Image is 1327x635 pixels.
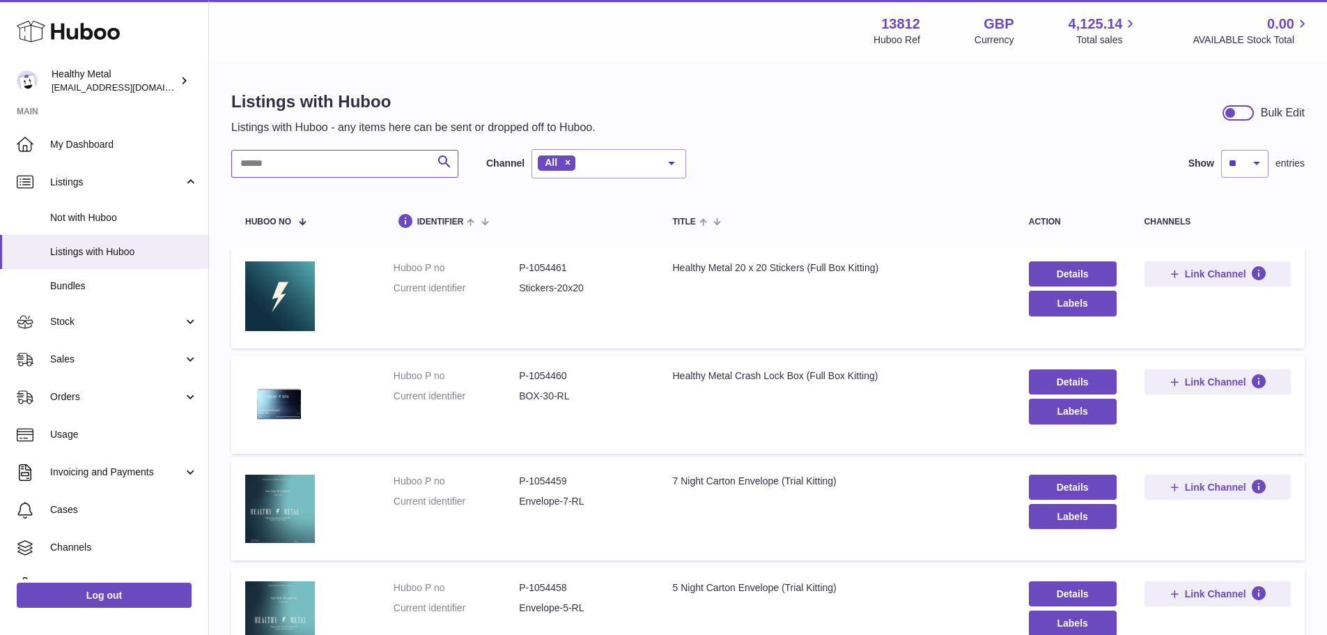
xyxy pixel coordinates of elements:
span: Link Channel [1185,376,1246,388]
dd: Stickers-20x20 [519,282,644,295]
span: Usage [50,428,198,441]
img: 7 Night Carton Envelope (Trial Kitting) [245,475,315,543]
dd: P-1054460 [519,369,644,383]
dd: Envelope-7-RL [519,495,644,508]
div: Bulk Edit [1261,105,1305,121]
span: Stock [50,315,183,328]
a: 0.00 AVAILABLE Stock Total [1193,15,1310,47]
span: AVAILABLE Stock Total [1193,33,1310,47]
span: [EMAIL_ADDRESS][DOMAIN_NAME] [52,82,205,93]
button: Labels [1029,504,1117,529]
img: Healthy Metal 20 x 20 Stickers (Full Box Kitting) [245,261,315,331]
dt: Huboo P no [394,369,519,383]
span: 4,125.14 [1069,15,1123,33]
a: 4,125.14 Total sales [1069,15,1139,47]
strong: GBP [984,15,1014,33]
div: channels [1144,217,1291,227]
button: Link Channel [1144,261,1291,286]
a: Details [1029,475,1117,500]
dt: Huboo P no [394,475,519,488]
span: Settings [50,579,198,592]
span: Not with Huboo [50,211,198,224]
span: Listings with Huboo [50,245,198,259]
div: Healthy Metal [52,68,177,94]
p: Listings with Huboo - any items here can be sent or dropped off to Huboo. [231,120,596,135]
dt: Current identifier [394,282,519,295]
dd: P-1054458 [519,581,644,595]
span: Channels [50,541,198,554]
a: Details [1029,581,1117,606]
label: Channel [486,157,525,170]
span: entries [1275,157,1305,170]
button: Labels [1029,291,1117,316]
span: Invoicing and Payments [50,466,183,479]
dd: Envelope-5-RL [519,602,644,615]
button: Link Channel [1144,581,1291,606]
button: Link Channel [1144,369,1291,395]
dt: Current identifier [394,390,519,403]
div: Currency [975,33,1014,47]
div: 5 Night Carton Envelope (Trial Kitting) [672,581,1000,595]
span: identifier [417,217,464,227]
span: Listings [50,176,183,189]
dt: Huboo P no [394,581,519,595]
dd: P-1054459 [519,475,644,488]
span: Link Channel [1185,481,1246,494]
dt: Current identifier [394,495,519,508]
span: My Dashboard [50,138,198,151]
button: Labels [1029,399,1117,424]
div: 7 Night Carton Envelope (Trial Kitting) [672,475,1000,488]
button: Link Channel [1144,475,1291,500]
span: Sales [50,353,183,366]
span: Bundles [50,280,198,293]
span: title [672,217,695,227]
span: 0.00 [1267,15,1294,33]
dt: Huboo P no [394,261,519,275]
a: Details [1029,369,1117,395]
strong: 13812 [881,15,920,33]
h1: Listings with Huboo [231,91,596,113]
span: Cases [50,503,198,517]
span: Huboo no [245,217,291,227]
span: Link Channel [1185,588,1246,600]
a: Log out [17,583,192,608]
div: Healthy Metal 20 x 20 Stickers (Full Box Kitting) [672,261,1000,275]
img: Healthy Metal Crash Lock Box (Full Box Kitting) [245,369,315,436]
img: internalAdmin-13812@internal.huboo.com [17,70,38,91]
span: Orders [50,390,183,404]
div: Huboo Ref [874,33,920,47]
span: Link Channel [1185,268,1246,280]
label: Show [1188,157,1214,170]
dd: BOX-30-RL [519,390,644,403]
dt: Current identifier [394,602,519,615]
div: Healthy Metal Crash Lock Box (Full Box Kitting) [672,369,1000,383]
dd: P-1054461 [519,261,644,275]
span: Total sales [1076,33,1138,47]
a: Details [1029,261,1117,286]
span: All [545,157,557,168]
div: action [1029,217,1117,227]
